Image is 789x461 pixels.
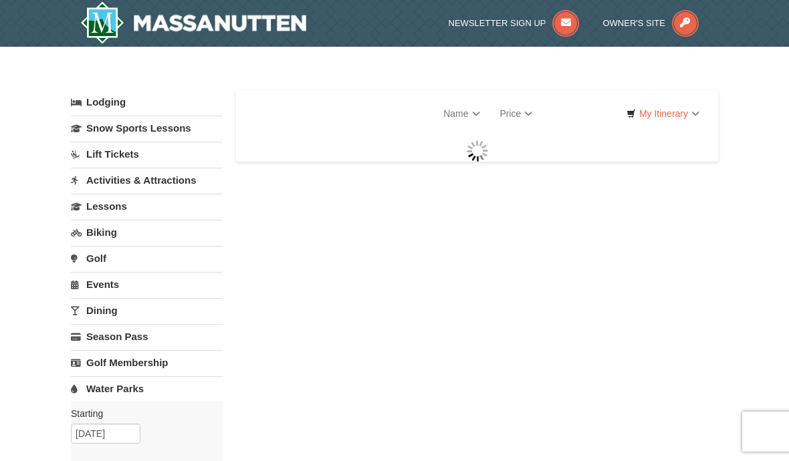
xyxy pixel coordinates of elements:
[71,324,223,349] a: Season Pass
[467,140,488,162] img: wait gif
[71,116,223,140] a: Snow Sports Lessons
[80,1,306,44] a: Massanutten Resort
[71,220,223,245] a: Biking
[71,376,223,401] a: Water Parks
[449,18,580,28] a: Newsletter Sign Up
[71,272,223,297] a: Events
[71,194,223,218] a: Lessons
[602,18,665,28] span: Owner's Site
[71,407,213,420] label: Starting
[618,104,708,124] a: My Itinerary
[71,350,223,375] a: Golf Membership
[71,90,223,114] a: Lodging
[433,100,489,127] a: Name
[449,18,546,28] span: Newsletter Sign Up
[71,142,223,166] a: Lift Tickets
[71,298,223,323] a: Dining
[602,18,699,28] a: Owner's Site
[71,168,223,192] a: Activities & Attractions
[80,1,306,44] img: Massanutten Resort Logo
[71,246,223,271] a: Golf
[490,100,543,127] a: Price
